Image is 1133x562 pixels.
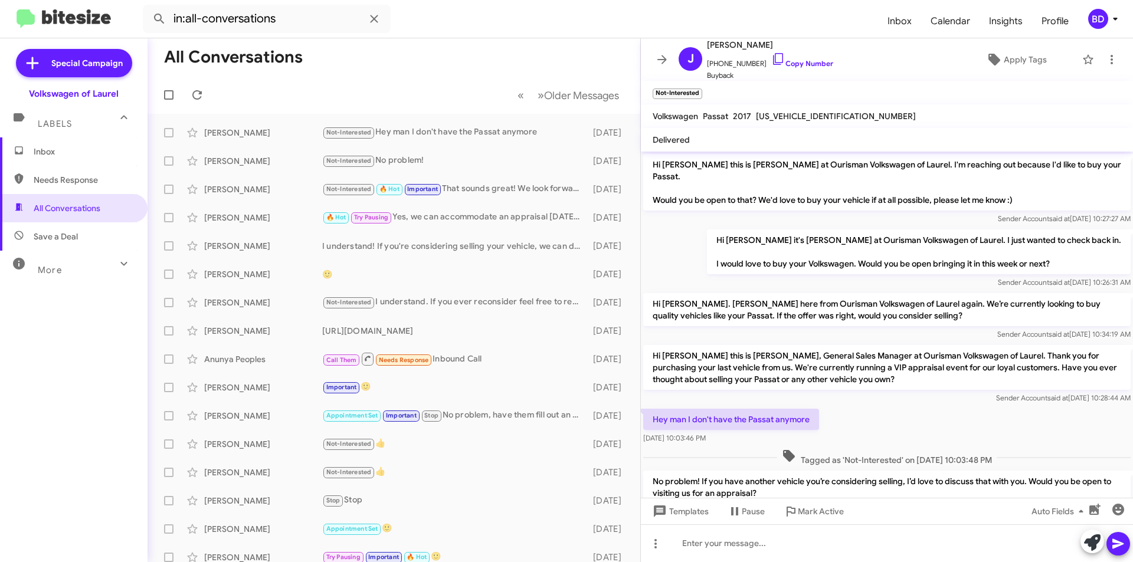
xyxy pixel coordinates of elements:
span: Sender Account [DATE] 10:28:44 AM [996,393,1131,402]
div: [DATE] [587,240,631,252]
span: [PHONE_NUMBER] [707,52,833,70]
button: Next [531,83,626,107]
span: [US_VEHICLE_IDENTIFICATION_NUMBER] [756,111,916,121]
span: 2017 [733,111,751,121]
span: Stop [326,497,340,504]
span: 🔥 Hot [407,553,427,561]
small: Not-Interested [653,88,702,99]
button: Pause [718,501,774,522]
span: Auto Fields [1032,501,1088,522]
div: That sounds great! We look forward to seeing you between 10:00 and 11:00. Safe travels! Our addre... [322,182,587,196]
span: Apply Tags [1004,49,1047,70]
nav: Page navigation example [511,83,626,107]
div: [DATE] [587,438,631,450]
span: Sender Account [DATE] 10:34:19 AM [997,330,1131,338]
p: Hi [PERSON_NAME] this is [PERSON_NAME], General Sales Manager at Ourisman Volkswagen of Laurel. T... [643,345,1131,390]
span: 🔥 Hot [379,185,400,193]
div: [PERSON_NAME] [204,183,322,195]
div: [PERSON_NAME] [204,127,322,139]
div: [DATE] [587,268,631,280]
span: Try Pausing [354,213,388,221]
div: [DATE] [587,127,631,139]
div: [PERSON_NAME] [204,268,322,280]
div: [DATE] [587,495,631,507]
p: Hi [PERSON_NAME] it's [PERSON_NAME] at Ourisman Volkswagen of Laurel. I just wanted to check back... [707,229,1131,274]
button: Auto Fields [1022,501,1098,522]
span: Labels [38,119,72,129]
span: Important [386,412,417,419]
button: BD [1078,9,1120,29]
p: Hey man I don't have the Passat anymore [643,409,819,430]
button: Templates [641,501,718,522]
div: [DATE] [587,523,631,535]
span: « [518,88,524,103]
span: Inbox [878,4,921,38]
div: Inbound Call [322,351,587,366]
div: [DATE] [587,212,631,224]
div: [PERSON_NAME] [204,382,322,393]
div: 🙂 [322,380,587,394]
span: Volkswagen [653,111,698,121]
span: Sender Account [DATE] 10:26:31 AM [998,278,1131,287]
div: [PERSON_NAME] [204,410,322,422]
span: Inbox [34,146,134,157]
button: Mark Active [774,501,853,522]
span: Important [368,553,399,561]
span: 🔥 Hot [326,213,346,221]
span: Sender Account [DATE] 10:27:27 AM [998,214,1131,223]
span: Passat [703,111,728,121]
span: said at [1049,214,1070,223]
div: [PERSON_NAME] [204,297,322,308]
div: [DATE] [587,325,631,337]
span: Try Pausing [326,553,361,561]
span: Not-Interested [326,157,372,165]
span: All Conversations [34,202,100,214]
div: [DATE] [587,183,631,195]
span: Not-Interested [326,440,372,448]
div: Stop [322,494,587,507]
div: [DATE] [587,297,631,308]
div: No problem, have them fill out an online credit app [URL][DOMAIN_NAME] [322,409,587,422]
div: [PERSON_NAME] [204,466,322,478]
p: Hi [PERSON_NAME] this is [PERSON_NAME] at Ourisman Volkswagen of Laurel. I'm reaching out because... [643,154,1131,211]
div: 🙂 [322,268,587,280]
span: Appointment Set [326,525,378,533]
div: 👍 [322,437,587,451]
span: said at [1047,393,1068,402]
h1: All Conversations [164,48,303,67]
div: [PERSON_NAME] [204,240,322,252]
span: Mark Active [798,501,844,522]
a: Special Campaign [16,49,132,77]
p: Hi [PERSON_NAME]. [PERSON_NAME] here from Ourisman Volkswagen of Laurel again. We’re currently lo... [643,293,1131,326]
span: Delivered [653,134,690,145]
div: [PERSON_NAME] [204,523,322,535]
span: J [687,50,694,68]
span: said at [1049,278,1070,287]
span: Important [407,185,438,193]
span: Not-Interested [326,298,372,306]
div: No problem! [322,154,587,167]
span: Save a Deal [34,231,78,242]
span: Needs Response [34,174,134,186]
span: Buyback [707,70,833,81]
div: [PERSON_NAME] [204,438,322,450]
a: Insights [980,4,1032,38]
div: [URL][DOMAIN_NAME] [322,325,587,337]
span: Pause [742,501,765,522]
span: Not-Interested [326,129,372,136]
span: Special Campaign [51,57,123,69]
span: Older Messages [544,89,619,102]
div: [DATE] [587,382,631,393]
p: No problem! If you have another vehicle you’re considering selling, I’d love to discuss that with... [643,471,1131,504]
span: [PERSON_NAME] [707,38,833,52]
div: [PERSON_NAME] [204,495,322,507]
span: » [538,88,544,103]
div: Volkswagen of Laurel [29,88,119,100]
div: I understand. If you ever reconsider feel free to reach out. [322,295,587,309]
span: Call Them [326,356,357,364]
a: Calendar [921,4,980,38]
button: Apply Tags [955,49,1076,70]
a: Profile [1032,4,1078,38]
